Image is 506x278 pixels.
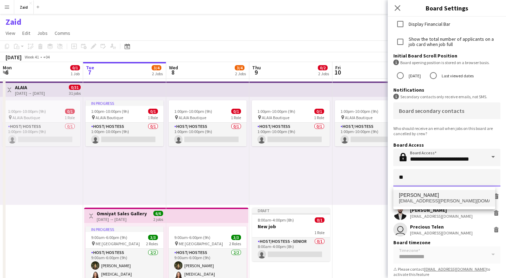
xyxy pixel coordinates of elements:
[168,68,178,76] span: 8
[23,54,40,60] span: Week 41
[393,53,500,59] h3: Initial Board Scroll Position
[2,123,80,146] app-card-role: Host/ Hostess0/11:00pm-10:00pm (9h)
[318,71,329,76] div: 2 Jobs
[55,30,70,36] span: Comms
[148,235,158,240] span: 3/3
[229,241,241,246] span: 2 Roles
[314,230,324,235] span: 1 Role
[69,85,81,90] span: 0/31
[231,109,241,114] span: 0/1
[235,65,244,70] span: 3/4
[410,230,473,235] div: [EMAIL_ADDRESS][DOMAIN_NAME]
[86,123,163,146] app-card-role: Host/ Hostess0/11:00pm-10:00pm (9h)
[407,70,421,81] label: [DATE]
[252,223,330,230] h3: New job
[86,64,94,71] span: Tue
[153,216,163,222] div: 2 jobs
[440,70,474,81] label: Last viewed dates
[334,68,341,76] span: 10
[252,123,330,146] app-card-role: Host/ Hostess0/11:00pm-10:00pm (9h)
[169,123,247,146] app-card-role: Host/ Hostess0/11:00pm-10:00pm (9h)
[6,17,22,27] h1: Zaid
[393,60,500,65] div: Board opening position is stored on a browser basis.
[34,29,50,38] a: Jobs
[86,100,163,146] app-job-card: In progress1:00pm-10:00pm (9h)0/1 ALAIA Boutique1 RoleHost/ Hostess0/11:00pm-10:00pm (9h)
[2,68,12,76] span: 6
[410,224,473,230] div: Precious Telen
[424,267,487,272] a: [EMAIL_ADDRESS][DOMAIN_NAME]
[251,68,261,76] span: 9
[252,208,330,261] app-job-card: Draft8:00am-4:00pm (8h)0/1New job1 RoleHost/Hostess - Senior0/18:00am-4:00pm (8h)
[2,100,80,146] app-job-card: 1:00pm-10:00pm (9h)0/1 ALAIA Boutique1 RoleHost/ Hostess0/11:00pm-10:00pm (9h)
[174,235,210,240] span: 9:00am-6:00pm (9h)
[153,211,163,216] span: 6/6
[335,100,413,146] div: 1:00pm-10:00pm (9h)0/1 ALAIA Boutique1 RoleHost/ Hostess0/11:00pm-10:00pm (9h)
[335,64,341,71] span: Fri
[6,54,22,61] div: [DATE]
[393,94,500,100] div: Secondary contacts only receive emails, not SMS.
[97,210,147,217] h3: Omniyat Sales Gallery
[407,22,450,27] label: Display Financial Bar
[69,90,81,96] div: 31 jobs
[393,267,500,277] div: ⚠ Please contact to activate this feature
[335,123,413,146] app-card-role: Host/ Hostess0/11:00pm-10:00pm (9h)
[85,68,94,76] span: 7
[345,115,372,120] span: ALAIA Boutique
[3,64,12,71] span: Mon
[179,241,223,246] span: ME [GEOGRAPHIC_DATA]
[399,107,464,114] mat-label: Board secondary contacts
[96,115,123,120] span: ALAIA Boutique
[258,217,294,223] span: 8:00am-4:00pm (8h)
[252,100,330,146] app-job-card: 1:00pm-10:00pm (9h)0/1 ALAIA Boutique1 RoleHost/ Hostess0/11:00pm-10:00pm (9h)
[262,115,289,120] span: ALAIA Boutique
[15,84,45,91] h3: ALAIA
[407,37,500,47] label: Show the total number of applicants on a job card when job full
[179,115,206,120] span: ALAIA Boutique
[96,241,140,246] span: ME [GEOGRAPHIC_DATA]
[71,71,80,76] div: 1 Job
[152,65,161,70] span: 3/4
[14,0,34,14] button: Zaid
[3,29,18,38] a: View
[257,109,295,114] span: 1:00pm-10:00pm (9h)
[15,91,45,96] div: [DATE] → [DATE]
[65,109,75,114] span: 0/1
[393,239,500,246] h3: Board timezone
[169,64,178,71] span: Wed
[19,29,33,38] a: Edit
[43,54,50,60] div: +04
[8,109,46,114] span: 1:00pm-10:00pm (9h)
[148,109,158,114] span: 0/1
[65,115,75,120] span: 1 Role
[315,217,324,223] span: 0/1
[388,3,506,13] h3: Board Settings
[314,115,324,120] span: 1 Role
[231,235,241,240] span: 3/3
[174,109,212,114] span: 1:00pm-10:00pm (9h)
[252,238,330,261] app-card-role: Host/Hostess - Senior0/18:00am-4:00pm (8h)
[314,109,324,114] span: 0/1
[91,109,129,114] span: 1:00pm-10:00pm (9h)
[152,71,163,76] div: 2 Jobs
[6,30,15,36] span: View
[399,192,439,198] span: [PERSON_NAME]
[393,87,500,93] h3: Notifications
[13,115,40,120] span: ALAIA Boutique
[70,65,80,70] span: 0/1
[52,29,73,38] a: Comms
[91,235,127,240] span: 9:00am-6:00pm (9h)
[235,71,246,76] div: 2 Jobs
[252,64,261,71] span: Thu
[169,100,247,146] app-job-card: 1:00pm-10:00pm (9h)0/1 ALAIA Boutique1 RoleHost/ Hostess0/11:00pm-10:00pm (9h)
[22,30,30,36] span: Edit
[410,214,473,219] div: [EMAIL_ADDRESS][DOMAIN_NAME]
[393,142,500,148] h3: Board Access
[146,241,158,246] span: 2 Roles
[252,208,330,213] div: Draft
[393,126,500,136] div: Who should receive an email when jobs on this board are cancelled by crew?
